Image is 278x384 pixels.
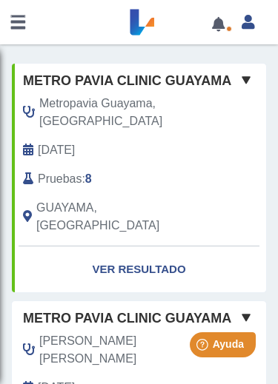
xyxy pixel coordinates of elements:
b: 8 [85,172,92,185]
div: : [12,170,222,188]
span: 2025-09-12 [38,141,75,159]
span: Pruebas [38,170,82,188]
span: Metro Pavia Clinic Guayama [23,309,231,329]
span: Metro Pavia Clinic Guayama [23,71,231,91]
iframe: Help widget launcher [146,326,262,368]
span: Metropavia Guayama, Laboratori [39,95,211,130]
span: Rodriguez Martinez, Jose [39,332,211,368]
a: Ver Resultado [12,246,266,293]
span: GUAYAMA, PR [36,199,211,235]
